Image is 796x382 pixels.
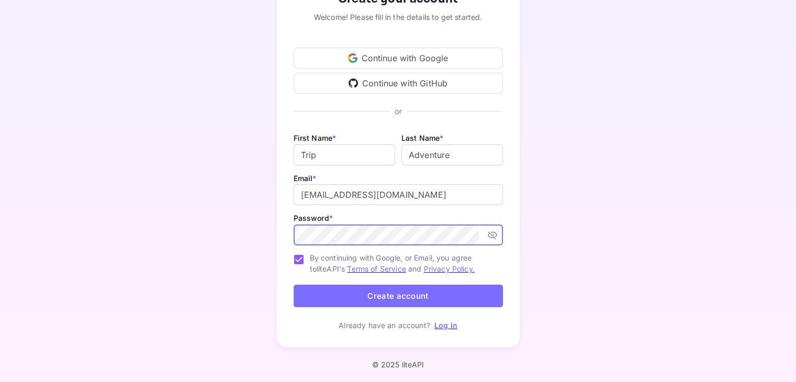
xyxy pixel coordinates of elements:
[294,214,333,222] label: Password
[401,144,503,165] input: Doe
[424,264,475,273] a: Privacy Policy.
[401,133,444,142] label: Last Name
[294,174,317,183] label: Email
[294,73,503,94] div: Continue with GitHub
[310,252,495,274] span: By continuing with Google, or Email, you agree to liteAPI's and
[339,320,430,331] p: Already have an account?
[294,285,503,307] button: Create account
[294,12,503,23] div: Welcome! Please fill in the details to get started.
[294,184,503,205] input: johndoe@gmail.com
[294,133,337,142] label: First Name
[483,226,502,244] button: toggle password visibility
[294,48,503,69] div: Continue with Google
[347,264,406,273] a: Terms of Service
[434,321,457,330] a: Log in
[372,360,424,369] p: © 2025 liteAPI
[294,144,395,165] input: John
